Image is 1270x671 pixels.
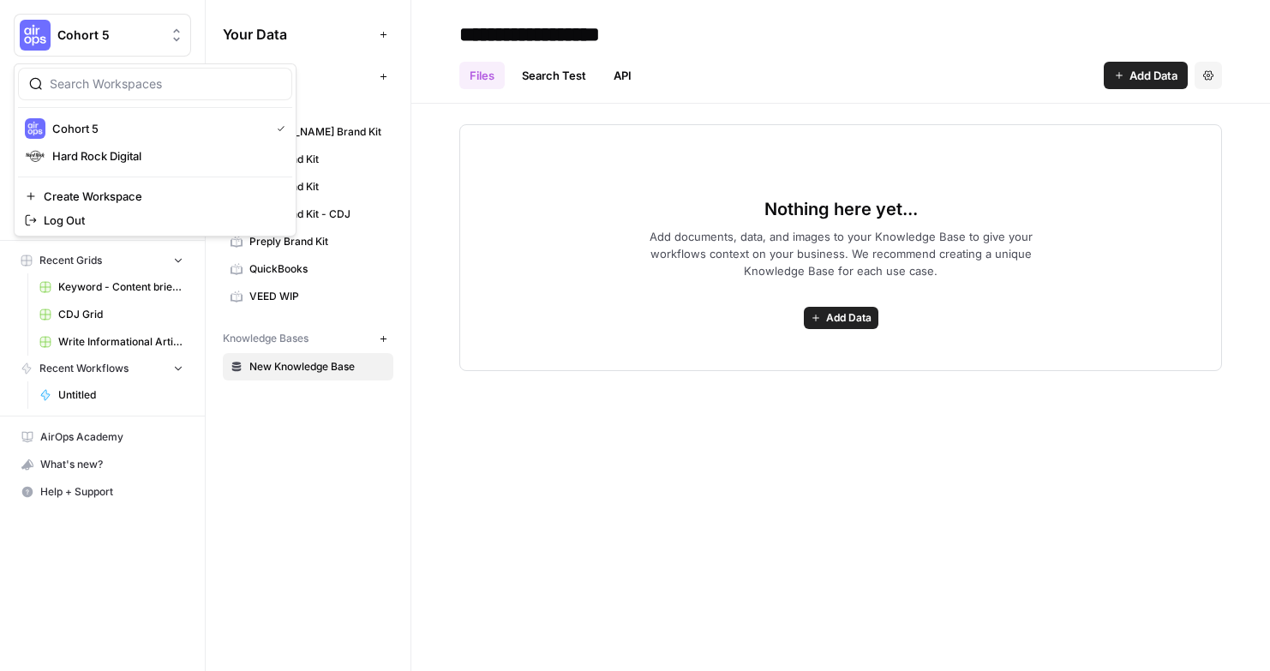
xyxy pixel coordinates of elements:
[223,24,373,45] span: Your Data
[249,179,386,195] span: New Brand Kit
[621,228,1060,279] span: Add documents, data, and images to your Knowledge Base to give your workflows context on your bus...
[20,20,51,51] img: Cohort 5 Logo
[512,62,596,89] a: Search Test
[58,307,183,322] span: CDJ Grid
[32,381,191,409] a: Untitled
[223,91,393,118] a: AirOps
[40,429,183,445] span: AirOps Academy
[249,97,386,112] span: AirOps
[14,451,191,478] button: What's new?
[223,201,393,228] a: New Brand Kit - CDJ
[32,273,191,301] a: Keyword - Content brief - Article (Airops builders)
[223,353,393,380] a: New Knowledge Base
[223,118,393,146] a: [PERSON_NAME] Brand Kit
[14,14,191,57] button: Workspace: Cohort 5
[58,279,183,295] span: Keyword - Content brief - Article (Airops builders)
[32,328,191,356] a: Write Informational Article
[223,331,309,346] span: Knowledge Bases
[52,120,263,137] span: Cohort 5
[223,146,393,173] a: New Brand Kit
[249,359,386,374] span: New Knowledge Base
[58,387,183,403] span: Untitled
[223,283,393,310] a: VEED WIP
[39,361,129,376] span: Recent Workflows
[249,289,386,304] span: VEED WIP
[223,173,393,201] a: New Brand Kit
[1129,67,1177,84] span: Add Data
[249,207,386,222] span: New Brand Kit - CDJ
[14,248,191,273] button: Recent Grids
[50,75,281,93] input: Search Workspaces
[249,234,386,249] span: Preply Brand Kit
[249,124,386,140] span: [PERSON_NAME] Brand Kit
[804,307,878,329] button: Add Data
[1104,62,1188,89] button: Add Data
[14,63,297,237] div: Workspace: Cohort 5
[44,212,279,229] span: Log Out
[249,152,386,167] span: New Brand Kit
[459,62,505,89] a: Files
[32,301,191,328] a: CDJ Grid
[14,423,191,451] a: AirOps Academy
[764,197,918,221] span: Nothing here yet...
[18,208,292,232] a: Log Out
[52,147,279,165] span: Hard Rock Digital
[57,27,161,44] span: Cohort 5
[826,310,872,326] span: Add Data
[39,253,102,268] span: Recent Grids
[603,62,642,89] a: API
[25,146,45,166] img: Hard Rock Digital Logo
[249,261,386,277] span: QuickBooks
[223,228,393,255] a: Preply Brand Kit
[25,118,45,139] img: Cohort 5 Logo
[223,255,393,283] a: QuickBooks
[40,484,183,500] span: Help + Support
[14,478,191,506] button: Help + Support
[14,356,191,381] button: Recent Workflows
[15,452,190,477] div: What's new?
[18,184,292,208] a: Create Workspace
[44,188,279,205] span: Create Workspace
[58,334,183,350] span: Write Informational Article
